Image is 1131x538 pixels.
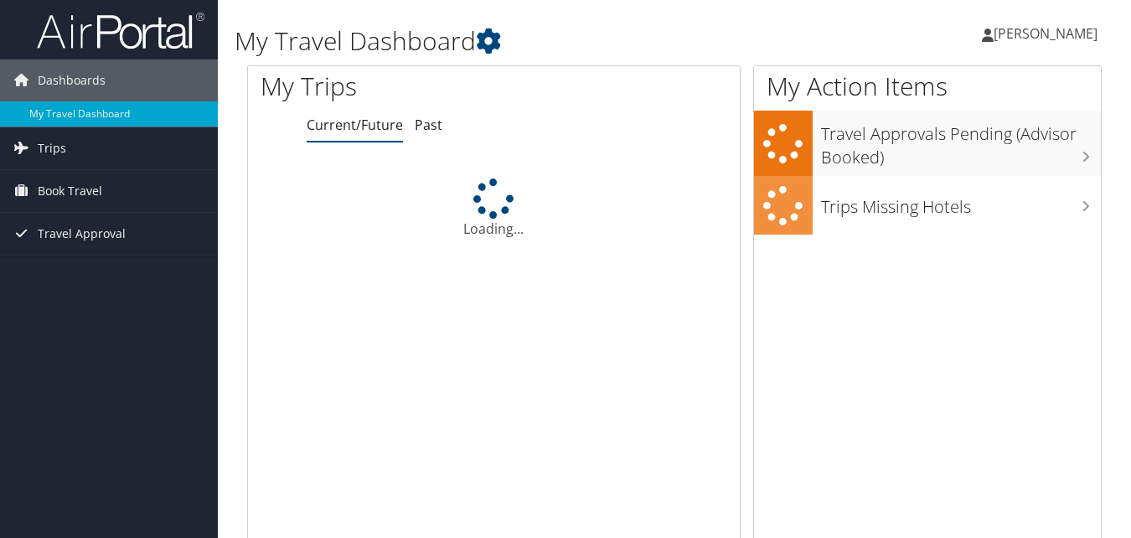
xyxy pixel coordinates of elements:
[415,116,442,134] a: Past
[37,11,204,50] img: airportal-logo.png
[994,24,1097,43] span: [PERSON_NAME]
[821,187,1101,219] h3: Trips Missing Hotels
[821,114,1101,169] h3: Travel Approvals Pending (Advisor Booked)
[261,69,522,104] h1: My Trips
[307,116,403,134] a: Current/Future
[38,170,102,212] span: Book Travel
[248,178,740,239] div: Loading...
[754,111,1101,175] a: Travel Approvals Pending (Advisor Booked)
[754,69,1101,104] h1: My Action Items
[235,23,821,59] h1: My Travel Dashboard
[38,127,66,169] span: Trips
[982,8,1114,59] a: [PERSON_NAME]
[38,213,126,255] span: Travel Approval
[38,59,106,101] span: Dashboards
[754,176,1101,235] a: Trips Missing Hotels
